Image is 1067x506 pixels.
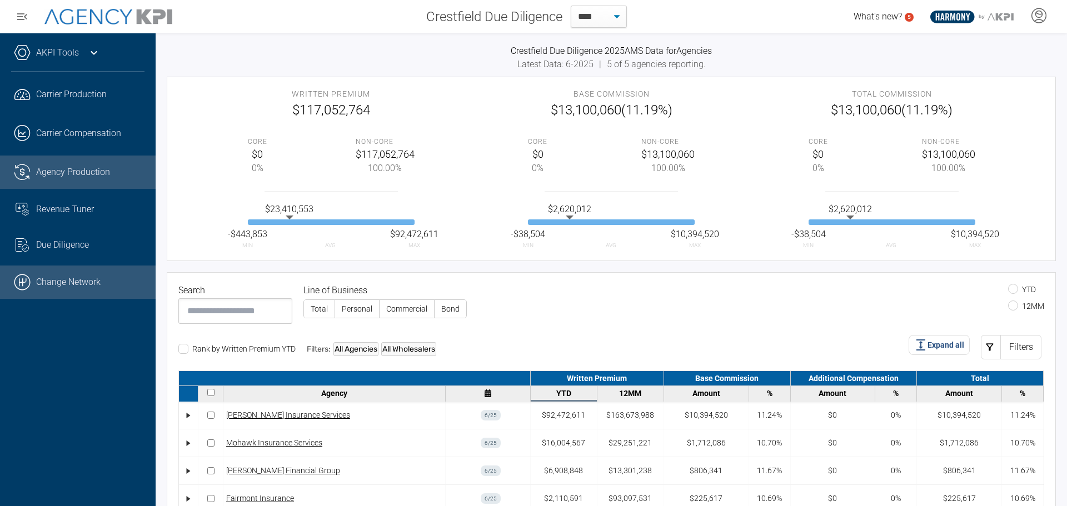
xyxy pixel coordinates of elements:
div: $0 [828,465,837,477]
div: Filters: [307,342,436,356]
div: 0% [891,493,901,504]
div: 6 / 25 [481,438,501,448]
div: $0 [828,493,837,504]
span: Due Diligence [36,238,89,252]
div: $117,052,764 [248,100,415,120]
div: | [167,58,1056,71]
span: Min [242,241,253,249]
label: 12MM [1008,302,1044,310]
div: $92,472,611 [542,409,585,421]
div: $0 [828,409,837,421]
div: Additional Compensation [791,371,918,385]
span: Crestfield Due Diligence [511,46,605,56]
div: % [752,389,787,398]
span: Min value [511,228,545,241]
div: $0 [528,147,547,162]
div: 100.00% [922,162,975,175]
div: YTD [533,389,594,398]
span: Max [408,241,420,249]
h3: Base Commission [528,88,695,100]
div: $10,394,520 [938,409,981,421]
div: 6 / 25 [481,410,501,420]
div: 11.24% [1010,409,1035,421]
label: Rank by Written Premium YTD [178,344,296,353]
legend: Line of Business [303,284,467,297]
div: $806,341 [690,465,722,477]
span: Max value [951,228,999,241]
a: Mohawk Insurance Services [226,437,322,449]
a: Fairmont Insurance [226,493,294,504]
div: 10.70% [757,437,782,449]
span: Min [523,241,533,249]
div: 0% [248,162,267,175]
a: 5 [905,13,914,22]
div: 10.69% [757,493,782,504]
span: Max value [390,228,438,241]
div: $2,110,591 [544,493,583,504]
div: $13,100,060 [922,147,975,162]
text: 5 [908,14,911,20]
div: $0 [248,147,267,162]
span: Expand all [928,339,964,351]
div: 0% [891,465,901,477]
div: Core [248,137,267,147]
div: All Agencies [333,342,378,356]
div: $13,100,060 (11.19%) [528,100,695,120]
span: What's new? [854,11,902,22]
span: Crestfield Due Diligence [426,7,562,27]
div: % [878,389,914,398]
a: [PERSON_NAME] Insurance Services [226,409,350,421]
div: Core [528,137,547,147]
div: 10.69% [1010,493,1035,504]
div: $225,617 [690,493,722,504]
div: Agency [226,389,442,398]
div: Total [917,371,1044,385]
div: 6 / 25 [481,465,501,476]
div: $29,251,221 [609,437,652,449]
a: AKPI Tools [36,46,79,59]
div: $0 [828,437,837,449]
div: 0% [528,162,547,175]
span: Latest Data: 6-2025 [517,59,594,69]
div: 0% [809,162,828,175]
span: Min value [791,228,826,241]
div: 11.24% [757,409,782,421]
span: 2025 AMS Data for Agencies [605,46,712,56]
div: 100.00% [641,162,695,175]
button: Filters [981,335,1041,359]
label: YTD [1008,285,1036,294]
span: 5 of 5 agencies reporting. [607,59,706,69]
span: Avg [325,241,336,249]
label: Personal [335,300,379,318]
div: • [185,461,193,480]
div: $225,617 [943,493,976,504]
div: Filters [1000,335,1041,359]
div: 0% [891,409,901,421]
span: Min value [228,228,267,241]
span: Max value [671,228,719,241]
label: Commercial [380,300,434,318]
div: Non-core [922,137,975,147]
label: Total [304,300,335,318]
div: $0 [809,147,828,162]
label: Bond [435,300,466,318]
div: • [185,433,193,453]
div: $10,394,520 [685,409,728,421]
div: $13,100,060 [641,147,695,162]
label: Search [178,284,210,297]
div: Core [809,137,828,147]
div: 0% [891,437,901,449]
div: Non-core [641,137,695,147]
div: $13,301,238 [609,465,652,477]
div: $806,341 [943,465,976,477]
span: Max [689,241,701,249]
h3: Written Premium [248,88,415,100]
div: 6 / 25 [481,493,501,504]
div: 11.67% [757,465,782,477]
span: Average value [548,203,591,216]
img: AgencyKPI [44,9,172,25]
div: Written Premium [531,371,664,385]
div: • [185,405,193,425]
span: Avg [886,241,896,249]
div: $1,712,086 [687,437,726,449]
